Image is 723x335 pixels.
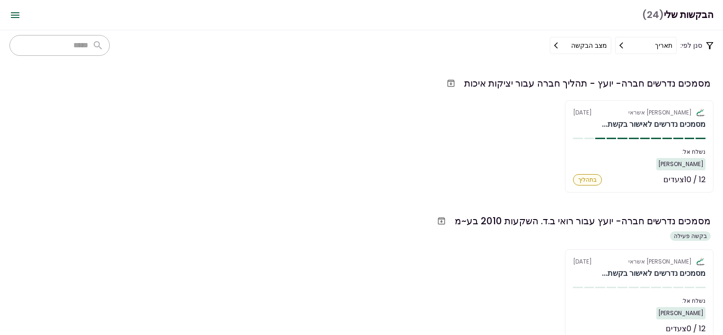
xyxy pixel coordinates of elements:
div: מסמכים נדרשים לאישור בקשת חברה- יועץ [602,119,705,130]
div: נשלח אל: [573,297,705,305]
img: Partner logo [696,257,705,266]
button: תאריך [615,37,677,54]
div: [PERSON_NAME] אשראי [628,257,692,266]
div: סנן לפי: [550,37,714,54]
div: [PERSON_NAME] [656,307,705,319]
button: Open menu [4,4,26,26]
button: העבר לארכיון [442,75,459,92]
button: העבר לארכיון [433,212,450,229]
img: Partner logo [696,108,705,117]
div: 12 / 0 צעדים [666,323,705,335]
div: [DATE] [573,257,705,266]
span: (24) [642,5,664,25]
div: [PERSON_NAME] [656,158,705,170]
div: תאריך [655,40,672,51]
div: לא הותחל [573,323,608,335]
div: [DATE] [573,108,705,117]
div: 12 / 10 צעדים [663,174,705,185]
div: מסמכים נדרשים חברה- יועץ עבור רואי ב.ד. השקעות 2010 בע~מ [455,214,711,228]
div: מסמכים נדרשים לאישור בקשת חברה- יועץ [602,268,705,279]
div: מסמכים נדרשים חברה- יועץ - תהליך חברה עבור יציקות איכות [464,76,711,90]
h1: הבקשות שלי [642,5,714,25]
div: בקשה פעילה [670,231,711,241]
div: נשלח אל: [573,148,705,156]
div: בתהליך [573,174,602,185]
div: [PERSON_NAME] אשראי [628,108,692,117]
button: מצב הבקשה [550,37,611,54]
